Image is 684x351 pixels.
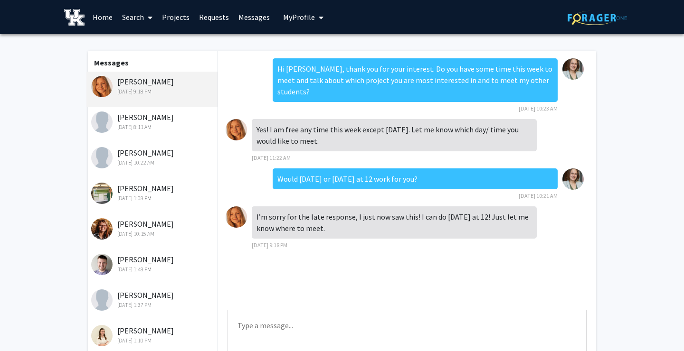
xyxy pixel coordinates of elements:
[194,0,234,34] a: Requests
[91,111,215,131] div: [PERSON_NAME]
[91,336,215,345] div: [DATE] 1:10 PM
[88,0,117,34] a: Home
[91,147,215,167] div: [PERSON_NAME]
[568,10,627,25] img: ForagerOne Logo
[252,241,287,249] span: [DATE] 9:18 PM
[226,206,247,228] img: Ariana Buttery
[234,0,275,34] a: Messages
[91,301,215,309] div: [DATE] 1:37 PM
[91,158,215,167] div: [DATE] 10:22 AM
[252,119,537,151] div: Yes! I am free any time this week except [DATE]. Let me know which day/ time you would like to meet.
[91,254,113,275] img: Isaac Dodson
[91,123,215,131] div: [DATE] 8:11 AM
[117,0,157,34] a: Search
[91,194,215,203] div: [DATE] 1:08 PM
[519,192,558,199] span: [DATE] 10:21 AM
[91,87,215,96] div: [DATE] 9:18 PM
[252,154,291,161] span: [DATE] 11:22 AM
[91,111,113,133] img: McKenzie Wirtz
[91,254,215,274] div: [PERSON_NAME]
[91,265,215,274] div: [DATE] 1:48 PM
[91,325,215,345] div: [PERSON_NAME]
[91,218,113,240] img: Katelyn Straw
[252,206,537,239] div: I’m sorry for the late response, I just now saw this! I can do [DATE] at 12! Just let me know whe...
[91,230,215,238] div: [DATE] 10:15 AM
[91,76,113,97] img: Ariana Buttery
[91,289,113,311] img: Keshav Bhandari
[519,105,558,112] span: [DATE] 10:23 AM
[94,58,129,67] b: Messages
[273,168,558,189] div: Would [DATE] or [DATE] at 12 work for you?
[273,58,558,102] div: Hi [PERSON_NAME], thank you for your interest. Do you have some time this week to meet and talk a...
[157,0,194,34] a: Projects
[91,289,215,309] div: [PERSON_NAME]
[91,218,215,238] div: [PERSON_NAME]
[562,58,584,80] img: Malgorzata Chwatko
[91,76,215,96] div: [PERSON_NAME]
[91,325,113,346] img: Peyton McCubbin
[91,183,215,203] div: [PERSON_NAME]
[226,119,247,140] img: Ariana Buttery
[283,12,315,22] span: My Profile
[91,183,113,204] img: Josephine Traver
[562,168,584,190] img: Malgorzata Chwatko
[91,147,113,168] img: Kamryn Camp
[64,9,85,26] img: University of Kentucky Logo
